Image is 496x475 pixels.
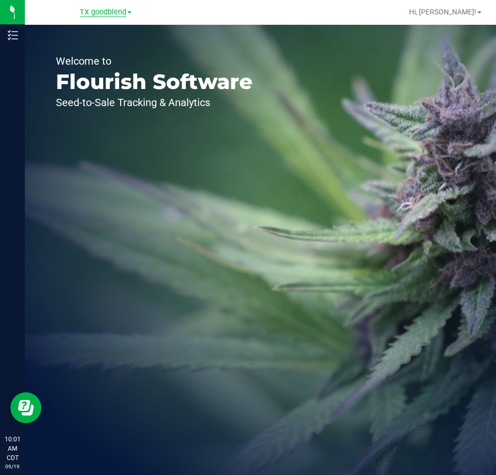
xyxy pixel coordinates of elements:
p: 10:01 AM CDT [5,435,20,463]
p: 09/19 [5,463,20,470]
p: Welcome to [56,56,253,66]
p: Flourish Software [56,71,253,92]
p: Seed-to-Sale Tracking & Analytics [56,97,253,108]
span: TX goodblend [80,8,126,17]
inline-svg: Inventory [8,30,18,40]
iframe: Resource center [10,392,41,423]
span: Hi, [PERSON_NAME]! [409,8,476,16]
